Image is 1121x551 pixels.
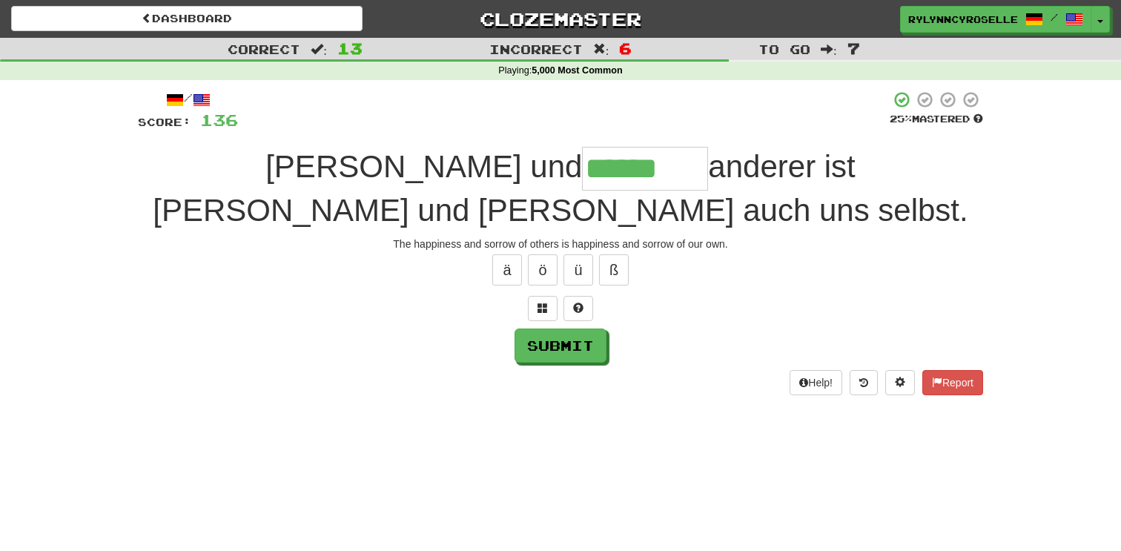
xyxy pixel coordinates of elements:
[11,6,363,31] a: Dashboard
[850,370,878,395] button: Round history (alt+y)
[908,13,1018,26] span: RylynnCyroselle
[385,6,736,32] a: Clozemaster
[489,42,583,56] span: Incorrect
[790,370,842,395] button: Help!
[515,329,606,363] button: Submit
[821,43,837,56] span: :
[890,113,983,126] div: Mastered
[311,43,327,56] span: :
[200,110,238,129] span: 136
[138,237,983,251] div: The happiness and sorrow of others is happiness and sorrow of our own.
[890,113,912,125] span: 25 %
[593,43,609,56] span: :
[758,42,810,56] span: To go
[922,370,983,395] button: Report
[337,39,363,57] span: 13
[138,116,191,128] span: Score:
[847,39,860,57] span: 7
[265,149,582,184] span: [PERSON_NAME] und
[528,296,558,321] button: Switch sentence to multiple choice alt+p
[599,254,629,286] button: ß
[619,39,632,57] span: 6
[138,90,238,109] div: /
[153,149,968,228] span: anderer ist [PERSON_NAME] und [PERSON_NAME] auch uns selbst.
[492,254,522,286] button: ä
[563,254,593,286] button: ü
[228,42,300,56] span: Correct
[528,254,558,286] button: ö
[900,6,1091,33] a: RylynnCyroselle /
[532,65,622,76] strong: 5,000 Most Common
[563,296,593,321] button: Single letter hint - you only get 1 per sentence and score half the points! alt+h
[1051,12,1058,22] span: /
